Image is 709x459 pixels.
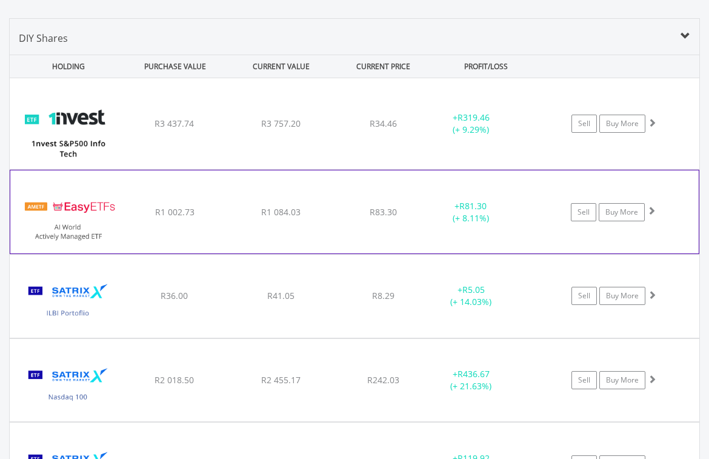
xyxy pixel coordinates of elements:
span: R5.05 [462,284,485,295]
div: + (+ 14.03%) [425,284,517,308]
div: PROFIT/LOSS [434,55,538,78]
span: R83.30 [370,206,397,218]
span: R41.05 [267,290,295,301]
div: + (+ 21.63%) [425,368,517,392]
a: Buy More [599,115,645,133]
img: TFSA.EASYAI.png [16,186,121,250]
span: R242.03 [367,374,399,386]
span: R2 018.50 [155,374,194,386]
span: R319.46 [458,112,490,123]
a: Buy More [599,287,645,305]
span: R36.00 [161,290,188,301]
span: DIY Shares [19,32,68,45]
a: Sell [571,115,597,133]
span: R34.46 [370,118,397,129]
span: R3 757.20 [261,118,301,129]
div: CURRENT VALUE [229,55,333,78]
a: Sell [571,287,597,305]
img: TFSA.STXILB.png [16,270,120,335]
img: TFSA.STXNDQ.png [16,354,120,419]
div: PURCHASE VALUE [123,55,227,78]
div: + (+ 9.29%) [425,112,517,136]
span: R8.29 [372,290,394,301]
a: Sell [571,371,597,389]
a: Sell [571,203,596,221]
span: R3 437.74 [155,118,194,129]
span: R1 084.03 [261,206,301,218]
div: HOLDING [10,55,121,78]
a: Buy More [599,203,645,221]
div: + (+ 8.11%) [425,200,516,224]
a: Buy More [599,371,645,389]
span: R436.67 [458,368,490,380]
img: TFSA.ETF5IT.png [16,93,120,166]
span: R81.30 [459,200,487,212]
span: R2 455.17 [261,374,301,386]
span: R1 002.73 [155,206,195,218]
div: CURRENT PRICE [335,55,431,78]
